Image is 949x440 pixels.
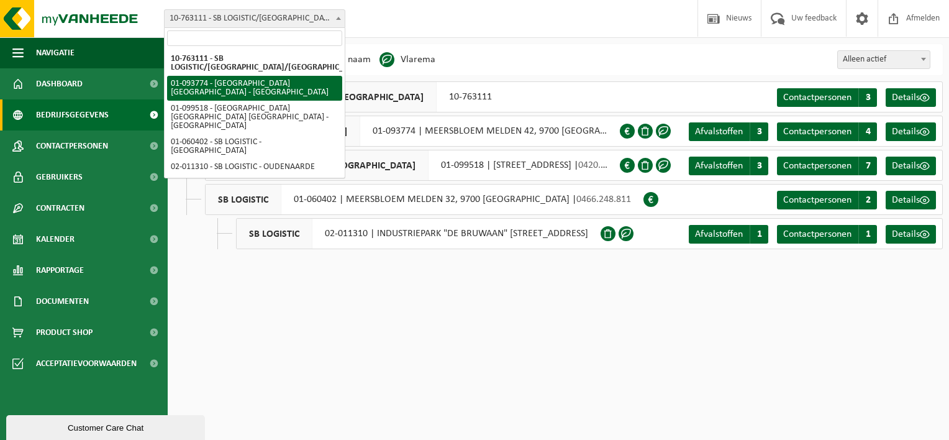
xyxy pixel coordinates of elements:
iframe: chat widget [6,413,207,440]
span: Contactpersonen [36,131,108,162]
span: Gebruikers [36,162,83,193]
li: 02-011310 - SB LOGISTIC - OUDENAARDE [167,159,342,175]
span: 2 [858,191,877,209]
span: Contactpersonen [783,229,851,239]
a: Details [886,191,936,209]
a: Contactpersonen 2 [777,191,877,209]
a: Details [886,225,936,244]
span: SB LOGISTIC [206,185,281,214]
span: Afvalstoffen [695,161,743,171]
span: 10-763111 - SB LOGISTIC/CORTINA/FLA [165,10,345,27]
span: Contracten [36,193,84,224]
span: 1 [750,225,768,244]
a: Contactpersonen 7 [777,157,877,175]
span: Details [892,229,920,239]
span: 3 [750,157,768,175]
span: 4 [858,122,877,141]
span: Contactpersonen [783,93,851,103]
li: 01-093774 - [GEOGRAPHIC_DATA] [GEOGRAPHIC_DATA] - [GEOGRAPHIC_DATA] [167,76,342,101]
a: Details [886,122,936,141]
span: Rapportage [36,255,84,286]
span: Acceptatievoorwaarden [36,348,137,379]
li: 01-060402 - SB LOGISTIC - [GEOGRAPHIC_DATA] [167,134,342,159]
span: Alleen actief [837,50,930,69]
span: Details [892,93,920,103]
span: Dashboard [36,68,83,99]
span: 3 [750,122,768,141]
span: Navigatie [36,37,75,68]
a: Details [886,88,936,107]
span: Details [892,195,920,205]
span: Contactpersonen [783,127,851,137]
span: Details [892,127,920,137]
span: Documenten [36,286,89,317]
span: Kalender [36,224,75,255]
li: 10-763111 - SB LOGISTIC/[GEOGRAPHIC_DATA]/[GEOGRAPHIC_DATA] [167,51,342,76]
span: Alleen actief [838,51,930,68]
a: Details [886,157,936,175]
span: Product Shop [36,317,93,348]
span: 10-763111 - SB LOGISTIC/CORTINA/FLA [164,9,345,28]
li: 01-099518 - [GEOGRAPHIC_DATA] [GEOGRAPHIC_DATA] [GEOGRAPHIC_DATA] - [GEOGRAPHIC_DATA] [167,101,342,134]
a: Contactpersonen 3 [777,88,877,107]
span: Contactpersonen [783,161,851,171]
span: Contactpersonen [783,195,851,205]
div: 01-060402 | MEERSBLOEM MELDEN 32, 9700 [GEOGRAPHIC_DATA] | [205,184,643,215]
div: 01-093774 | MEERSBLOEM MELDEN 42, 9700 [GEOGRAPHIC_DATA] | [205,116,620,147]
span: 0420.212.809 [578,160,633,170]
span: Afvalstoffen [695,127,743,137]
span: 1 [858,225,877,244]
span: 3 [858,88,877,107]
div: 01-099518 | [STREET_ADDRESS] | [205,150,620,181]
a: Afvalstoffen 3 [689,122,768,141]
div: 02-011310 | INDUSTRIEPARK "DE BRUWAAN" [STREET_ADDRESS] [236,218,601,249]
a: Afvalstoffen 3 [689,157,768,175]
span: 7 [858,157,877,175]
span: 0466.248.811 [576,195,631,204]
li: Vlarema [379,50,435,69]
span: Details [892,161,920,171]
a: Contactpersonen 1 [777,225,877,244]
span: Afvalstoffen [695,229,743,239]
a: Contactpersonen 4 [777,122,877,141]
a: Afvalstoffen 1 [689,225,768,244]
span: Bedrijfsgegevens [36,99,109,131]
span: SB LOGISTIC [237,219,312,249]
